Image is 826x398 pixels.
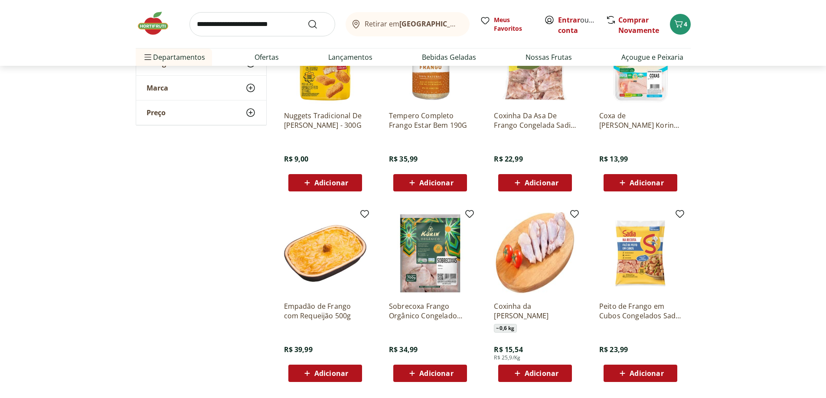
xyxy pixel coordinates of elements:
a: Criar conta [558,15,606,35]
span: R$ 39,99 [284,345,313,354]
span: R$ 23,99 [599,345,628,354]
span: R$ 13,99 [599,154,628,164]
span: Adicionar [419,370,453,377]
span: Retirar em [365,20,460,28]
b: [GEOGRAPHIC_DATA]/[GEOGRAPHIC_DATA] [399,19,545,29]
a: Açougue e Peixaria [621,52,683,62]
a: Ofertas [255,52,279,62]
a: Coxa de [PERSON_NAME] Korin 600g [599,111,682,130]
button: Adicionar [604,174,677,191]
a: Lançamentos [328,52,372,62]
span: Meus Favoritos [494,16,534,33]
span: Adicionar [525,370,558,377]
span: Adicionar [419,179,453,186]
a: Nossas Frutas [526,52,572,62]
img: Empadão de Frango com Requeijão 500g [284,212,366,294]
a: Coxinha Da Asa De Frango Congelada Sadia Iqf 1Kg [494,111,576,130]
a: Bebidas Geladas [422,52,476,62]
img: Hortifruti [136,10,179,36]
a: Comprar Novamente [618,15,659,35]
a: Coxinha da [PERSON_NAME] [494,301,576,320]
button: Adicionar [393,174,467,191]
a: Tempero Completo Frango Estar Bem 190G [389,111,471,130]
button: Adicionar [498,174,572,191]
span: R$ 15,54 [494,345,522,354]
span: Preço [147,108,166,117]
span: Adicionar [630,370,663,377]
span: R$ 22,99 [494,154,522,164]
span: Marca [147,84,168,92]
span: ou [558,15,597,36]
button: Adicionar [288,365,362,382]
input: search [189,12,335,36]
span: R$ 34,99 [389,345,418,354]
span: 4 [684,20,687,28]
img: Sobrecoxa Frango Orgânico Congelado Korin 700g [389,212,471,294]
span: Adicionar [314,179,348,186]
a: Sobrecoxa Frango Orgânico Congelado Korin 700g [389,301,471,320]
button: Adicionar [393,365,467,382]
button: Retirar em[GEOGRAPHIC_DATA]/[GEOGRAPHIC_DATA] [346,12,470,36]
button: Menu [143,47,153,68]
button: Carrinho [670,14,691,35]
span: Adicionar [630,179,663,186]
a: Nuggets Tradicional De [PERSON_NAME] - 300G [284,111,366,130]
img: Coxinha da Asa de Frango [494,212,576,294]
img: Peito de Frango em Cubos Congelados Sadia 400g [599,212,682,294]
span: Departamentos [143,47,205,68]
button: Submit Search [307,19,328,29]
button: Preço [136,100,266,125]
a: Entrar [558,15,580,25]
span: Adicionar [525,179,558,186]
span: R$ 25,9/Kg [494,354,520,361]
span: Adicionar [314,370,348,377]
a: Meus Favoritos [480,16,534,33]
a: Peito de Frango em Cubos Congelados Sadia 400g [599,301,682,320]
span: ~ 0,6 kg [494,324,516,333]
button: Adicionar [604,365,677,382]
a: Empadão de Frango com Requeijão 500g [284,301,366,320]
span: R$ 9,00 [284,154,309,164]
button: Marca [136,76,266,100]
button: Adicionar [498,365,572,382]
span: R$ 35,99 [389,154,418,164]
button: Adicionar [288,174,362,191]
